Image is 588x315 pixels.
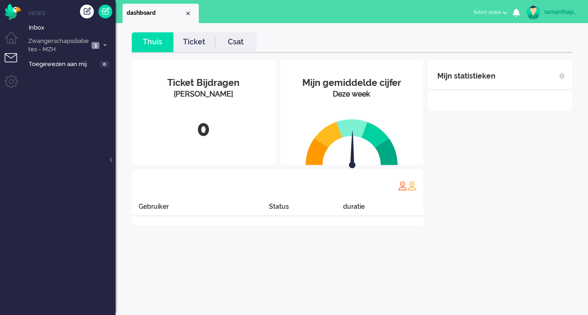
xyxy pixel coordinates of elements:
div: Close tab [184,10,192,17]
span: dashboard [127,9,184,17]
div: Status [269,202,343,216]
li: Dashboard [122,4,199,23]
span: Inbox [29,24,116,32]
img: flow_omnibird.svg [5,4,21,20]
div: 0 [139,114,269,144]
img: avatar [527,6,540,19]
div: Gebruiker [132,202,269,216]
div: [PERSON_NAME] [139,89,269,100]
a: Csat [215,37,257,48]
a: Quick Ticket [98,5,112,18]
a: Omnidesk [5,6,21,13]
div: Mijn gemiddelde cijfer [287,76,417,90]
span: 0 [100,61,109,68]
div: Ticket Bijdragen [139,76,269,90]
span: 3 [92,42,99,49]
span: Select status [473,9,501,15]
a: Thuis [132,37,173,48]
img: profile_red.svg [398,181,407,190]
button: Select status [468,6,513,19]
li: Dashboard menu [5,31,25,52]
li: Select status [468,3,513,23]
img: profile_orange.svg [407,181,416,190]
div: Deze week [287,89,417,100]
a: Inbox [27,22,116,32]
div: duratie [343,202,424,216]
div: Mijn statistieken [437,67,496,85]
li: Ticket [173,32,215,52]
img: arrow.svg [332,131,372,170]
li: Tickets menu [5,53,25,74]
li: Admin menu [5,75,25,96]
div: samanthapmsc [544,7,579,17]
a: Toegewezen aan mij 0 [27,59,116,69]
span: Toegewezen aan mij [29,60,98,69]
li: Views [28,9,116,17]
li: Csat [215,32,257,52]
img: semi_circle.svg [306,119,398,165]
a: Ticket [173,37,215,48]
div: Creëer ticket [80,5,94,18]
span: Zwangerschapsdiabetes - MZH [27,37,89,54]
a: samanthapmsc [525,6,579,19]
li: Thuis [132,32,173,52]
